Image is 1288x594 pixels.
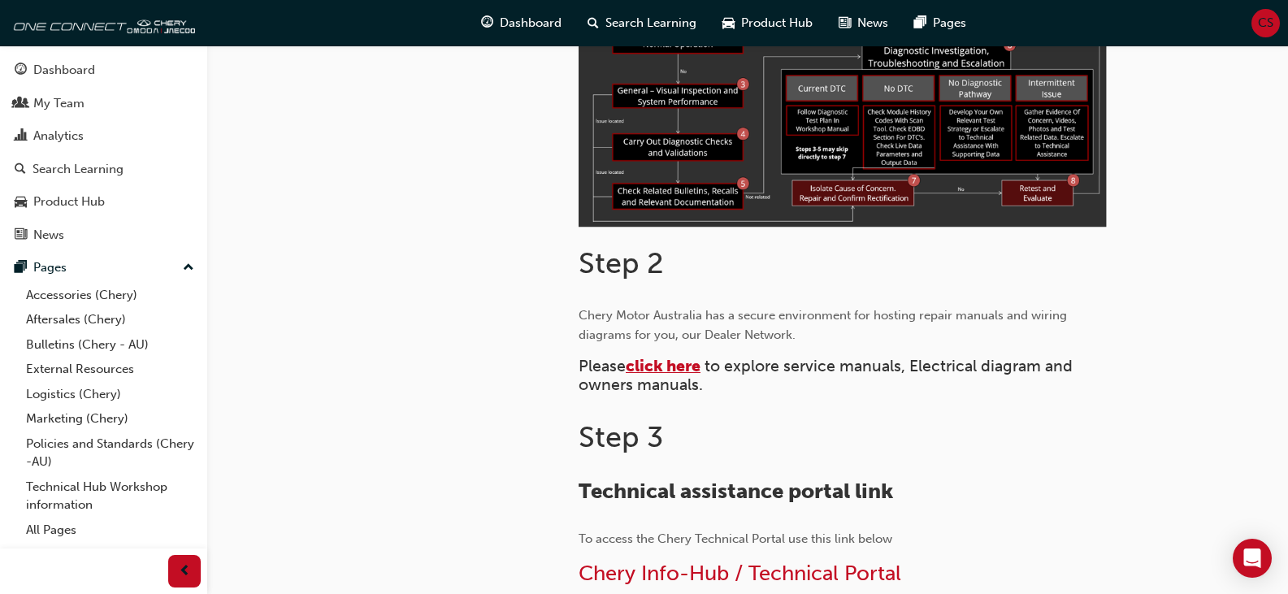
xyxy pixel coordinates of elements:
a: Chery Info-Hub / Technical Portal [579,561,901,586]
span: Technical assistance portal link [579,479,893,504]
span: Step 3 [579,419,663,454]
div: Dashboard [33,61,95,80]
button: Pages [7,253,201,283]
img: oneconnect [8,7,195,39]
span: Chery Motor Australia has a secure environment for hosting repair manuals and wiring diagrams for... [579,308,1070,342]
span: people-icon [15,97,27,111]
a: click here [626,357,700,375]
span: chart-icon [15,129,27,144]
span: search-icon [588,13,599,33]
a: News [7,220,201,250]
span: car-icon [722,13,735,33]
span: guage-icon [481,13,493,33]
a: Analytics [7,121,201,151]
a: Logistics (Chery) [20,382,201,407]
span: pages-icon [15,261,27,275]
span: up-icon [183,258,194,279]
a: guage-iconDashboard [468,7,575,40]
a: Product Hub [7,187,201,217]
button: CS [1251,9,1280,37]
span: guage-icon [15,63,27,78]
div: Search Learning [33,160,124,179]
span: to explore service manuals, Electrical diagram and owners manuals. [579,357,1077,394]
span: search-icon [15,163,26,177]
a: All Pages [20,518,201,543]
a: Dashboard [7,55,201,85]
a: Technical Hub Workshop information [20,475,201,518]
span: Search Learning [605,14,696,33]
a: car-iconProduct Hub [709,7,826,40]
a: Search Learning [7,154,201,184]
span: news-icon [839,13,851,33]
span: To access the Chery Technical Portal use this link below [579,531,892,546]
a: My Team [7,89,201,119]
a: Bulletins (Chery - AU) [20,332,201,358]
span: prev-icon [179,561,191,582]
span: Product Hub [741,14,813,33]
a: news-iconNews [826,7,901,40]
a: pages-iconPages [901,7,979,40]
span: News [857,14,888,33]
span: Dashboard [500,14,562,33]
div: Product Hub [33,193,105,211]
div: My Team [33,94,85,113]
a: Accessories (Chery) [20,283,201,308]
span: CS [1258,14,1273,33]
span: pages-icon [914,13,926,33]
a: Marketing (Chery) [20,406,201,431]
span: Pages [933,14,966,33]
span: Step 2 [579,245,664,280]
div: News [33,226,64,245]
div: Analytics [33,127,84,145]
a: Aftersales (Chery) [20,307,201,332]
button: DashboardMy TeamAnalyticsSearch LearningProduct HubNews [7,52,201,253]
div: Pages [33,258,67,277]
span: news-icon [15,228,27,243]
span: Please [579,357,626,375]
span: car-icon [15,195,27,210]
a: External Resources [20,357,201,382]
a: search-iconSearch Learning [575,7,709,40]
a: Policies and Standards (Chery -AU) [20,431,201,475]
div: Open Intercom Messenger [1233,539,1272,578]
